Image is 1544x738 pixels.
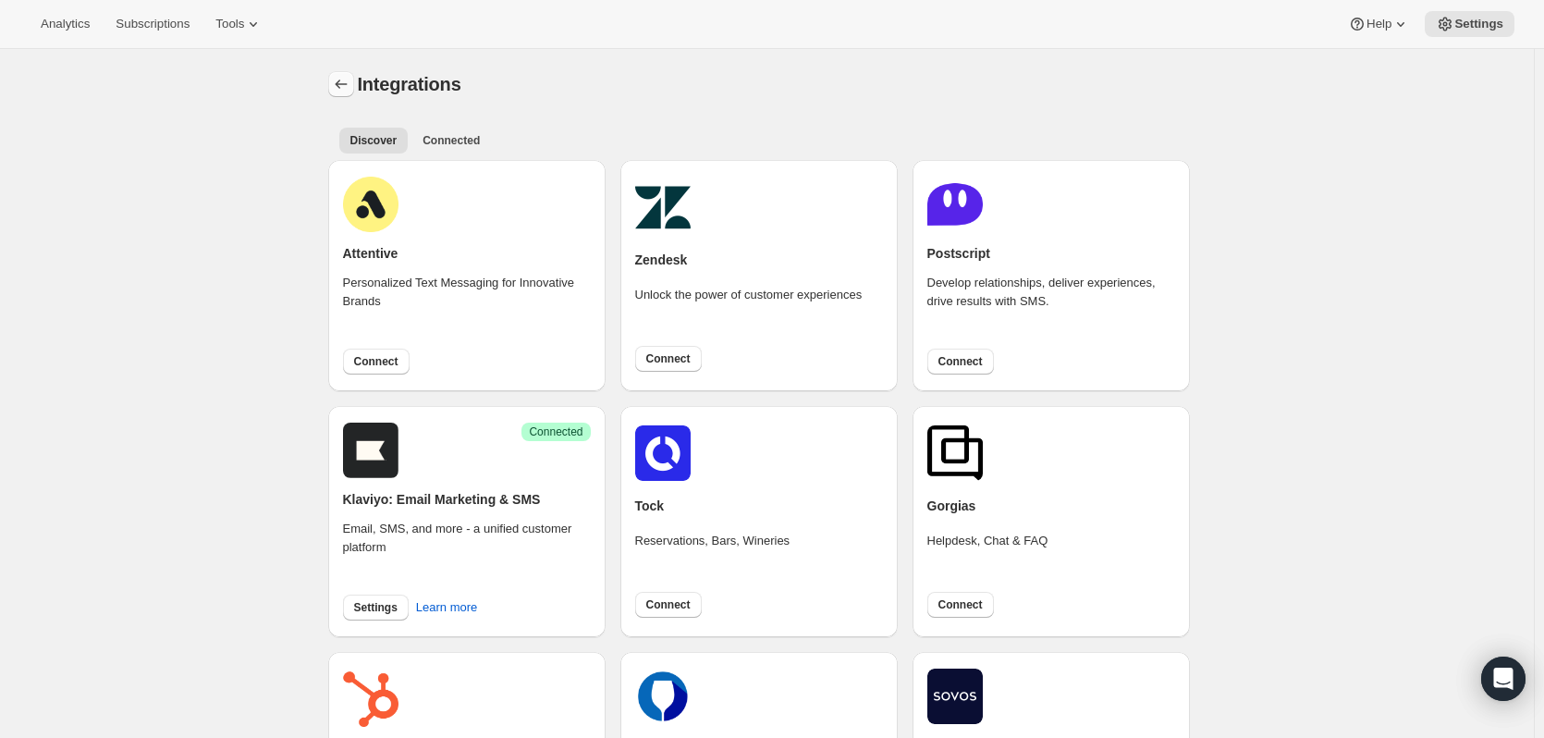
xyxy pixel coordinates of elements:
span: Help [1366,17,1391,31]
span: Connect [938,354,983,369]
img: gorgias.png [927,425,983,481]
span: Connect [938,597,983,612]
div: Reservations, Bars, Wineries [635,532,790,576]
button: Settings [328,71,354,97]
img: tockicon.png [635,425,691,481]
img: postscript.png [927,177,983,232]
h2: Zendesk [635,251,688,269]
button: All customers [339,128,409,154]
span: Subscriptions [116,17,190,31]
span: Settings [354,600,398,615]
span: Connect [354,354,398,369]
h2: Postscript [927,244,990,263]
h2: Gorgias [927,497,976,515]
img: zendesk.png [635,179,691,235]
div: Helpdesk, Chat & FAQ [927,532,1048,576]
span: Settings [1454,17,1503,31]
img: attentive.png [343,177,398,232]
button: Connect [635,346,702,372]
button: Connect [927,592,994,618]
h2: Klaviyo: Email Marketing & SMS [343,490,541,509]
button: Settings [343,595,409,621]
button: Connect [927,349,994,375]
button: Connect [343,349,410,375]
span: Analytics [41,17,90,31]
button: Connect [635,592,702,618]
button: Settings [1425,11,1514,37]
div: Unlock the power of customer experiences [635,286,863,330]
span: Connected [529,424,582,439]
h2: Attentive [343,244,398,263]
img: hubspot.png [343,671,398,727]
span: Tools [215,17,244,31]
button: Tools [204,11,274,37]
img: shipcompliant.png [927,669,983,724]
div: Personalized Text Messaging for Innovative Brands [343,274,591,337]
span: Learn more [416,598,477,617]
span: Connected [423,133,480,148]
span: Integrations [358,74,461,94]
div: Email, SMS, and more - a unified customer platform [343,520,591,583]
button: Subscriptions [104,11,201,37]
div: Develop relationships, deliver experiences, drive results with SMS. [927,274,1175,337]
div: Open Intercom Messenger [1481,657,1526,701]
button: Learn more [405,593,488,622]
img: drinks.png [635,669,691,724]
button: Analytics [30,11,101,37]
span: Discover [350,133,398,148]
button: Help [1337,11,1421,37]
span: Connect [646,597,691,612]
span: Connect [646,351,691,366]
h2: Tock [635,497,665,515]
